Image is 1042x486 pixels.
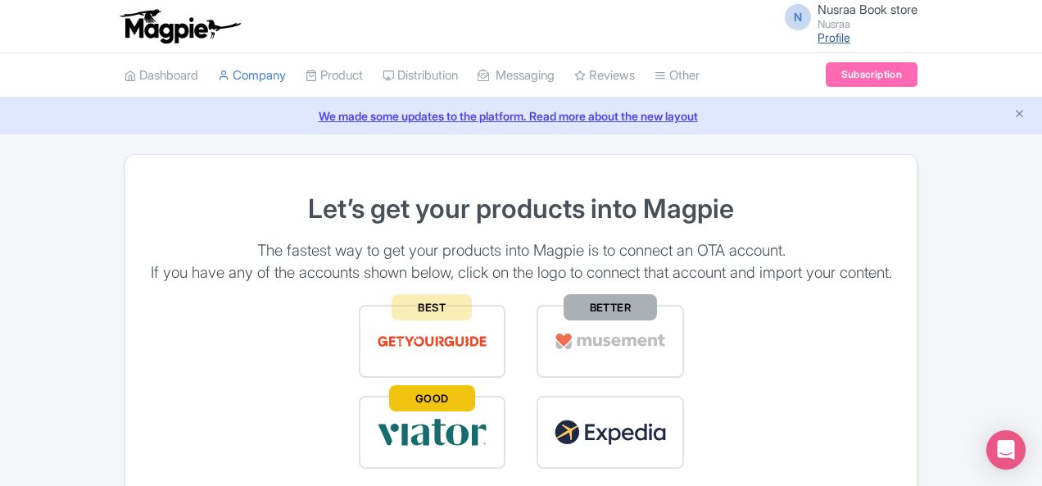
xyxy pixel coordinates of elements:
[826,62,917,87] a: Subscription
[145,240,897,261] p: The fastest way to get your products into Magpie is to connect an OTA account.
[10,107,1032,125] a: We made some updates to the platform. Read more about the new layout
[555,414,666,451] img: expedia22-01-93867e2ff94c7cd37d965f09d456db68.svg
[775,3,917,30] a: N Nusraa Book store Nusraa
[377,414,488,451] img: viator-e2bf771eb72f7a6029a5edfbb081213a.svg
[383,53,458,98] a: Distribution
[218,53,286,98] a: Company
[306,53,363,98] a: Product
[818,30,850,44] a: Profile
[145,194,897,223] h1: Let’s get your products into Magpie
[343,299,522,384] a: BEST
[521,299,700,384] a: BETTER
[555,323,666,360] img: musement-dad6797fd076d4ac540800b229e01643.svg
[655,53,700,98] a: Other
[125,53,198,98] a: Dashboard
[389,385,475,411] span: GOOD
[785,4,811,30] span: N
[392,294,472,320] span: BEST
[986,430,1026,470] div: Open Intercom Messenger
[478,53,555,98] a: Messaging
[818,2,917,17] span: Nusraa Book store
[1013,106,1026,125] button: Close announcement
[818,19,917,30] small: Nusraa
[145,262,897,284] p: If you have any of the accounts shown below, click on the logo to connect that account and import...
[574,53,635,98] a: Reviews
[343,390,522,475] a: GOOD
[564,294,657,320] span: BETTER
[116,8,243,44] img: logo-ab69f6fb50320c5b225c76a69d11143b.png
[377,323,488,360] img: get_your_guide-5a6366678479520ec94e3f9d2b9f304b.svg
